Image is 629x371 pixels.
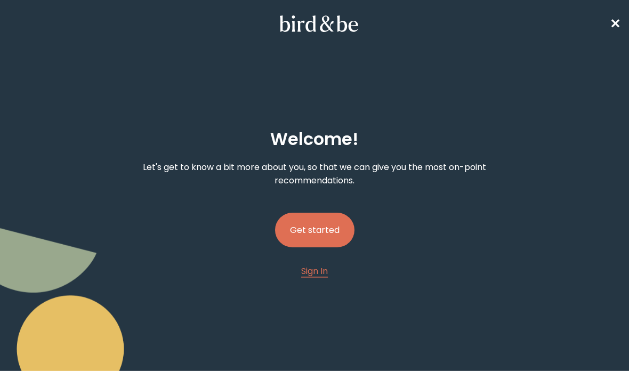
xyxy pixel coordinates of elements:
[275,196,354,264] a: Get started
[270,126,359,152] h2: Welcome !
[301,265,328,277] span: Sign In
[119,160,511,187] p: Let's get to know a bit more about you, so that we can give you the most on-point recommendations.
[275,213,354,247] button: Get started
[610,14,620,33] a: ✕
[301,264,328,278] a: Sign In
[610,15,620,33] span: ✕
[576,321,618,360] iframe: Gorgias live chat messenger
